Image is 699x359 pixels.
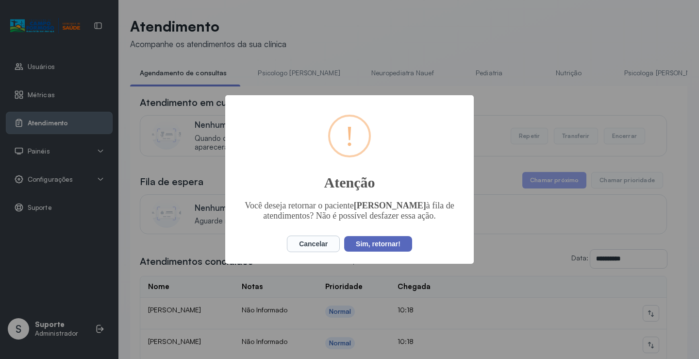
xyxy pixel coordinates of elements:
div: ! [345,117,354,155]
strong: [PERSON_NAME] [354,201,426,210]
h2: Atenção [225,162,474,192]
div: Você deseja retornar o paciente à fila de atendimentos? Não é possível desfazer essa ação. [239,201,460,221]
button: Sim, retornar! [344,236,412,252]
button: Cancelar [287,236,340,252]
